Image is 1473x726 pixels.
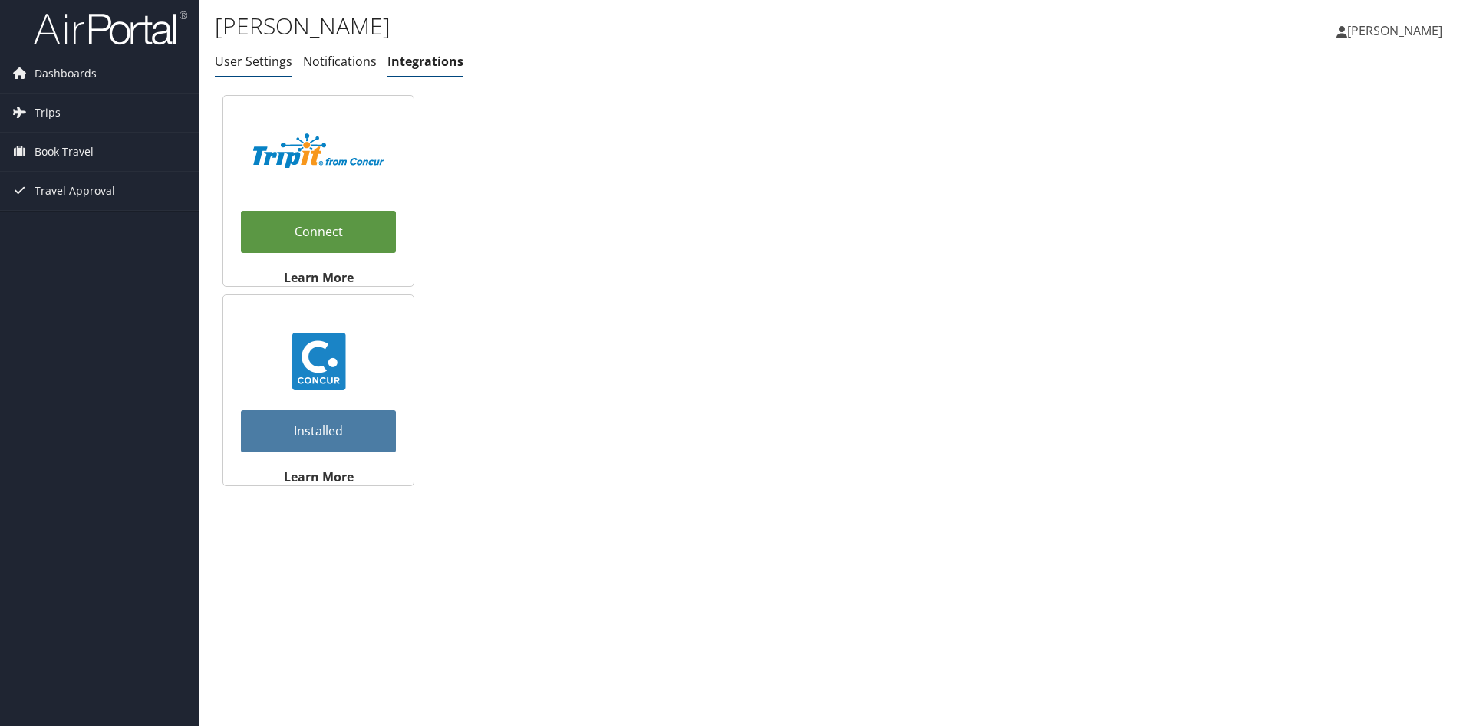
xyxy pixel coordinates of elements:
[34,10,187,46] img: airportal-logo.png
[284,468,354,485] strong: Learn More
[387,53,463,70] a: Integrations
[241,211,396,253] a: Connect
[253,133,384,168] img: TripIt_Logo_Color_SOHP.png
[284,269,354,286] strong: Learn More
[35,54,97,93] span: Dashboards
[1347,22,1442,39] span: [PERSON_NAME]
[35,94,61,132] span: Trips
[241,410,396,452] a: Installed
[303,53,377,70] a: Notifications
[215,53,292,70] a: User Settings
[1336,8,1458,54] a: [PERSON_NAME]
[35,133,94,171] span: Book Travel
[35,172,115,210] span: Travel Approval
[215,10,1043,42] h1: [PERSON_NAME]
[290,333,348,390] img: concur_23.png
